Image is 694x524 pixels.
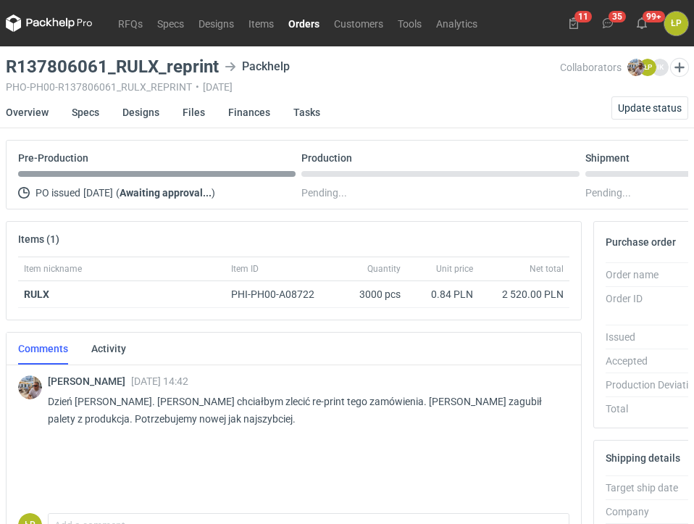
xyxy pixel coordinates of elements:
[48,375,131,387] span: [PERSON_NAME]
[327,14,390,32] a: Customers
[231,263,259,275] span: Item ID
[225,58,290,75] div: Packhelp
[585,152,630,164] p: Shipment
[670,58,689,77] button: Edit collaborators
[228,96,270,128] a: Finances
[241,14,281,32] a: Items
[664,12,688,36] button: ŁP
[367,263,401,275] span: Quantity
[664,12,688,36] div: Łukasz Postawa
[18,152,88,164] p: Pre-Production
[48,393,558,428] p: Dzień [PERSON_NAME]. [PERSON_NAME] chciałbym zlecić re-print tego zamówienia. [PERSON_NAME] zagub...
[6,58,219,75] h3: R137806061_RULX_reprint
[562,12,585,35] button: 11
[111,14,150,32] a: RFQs
[72,96,99,128] a: Specs
[83,184,113,201] span: [DATE]
[606,236,676,248] h2: Purchase order
[611,96,688,120] button: Update status
[18,184,296,201] div: PO issued
[618,103,682,113] span: Update status
[231,287,328,301] div: PHI-PH00-A08722
[6,14,93,32] svg: Packhelp Pro
[390,14,429,32] a: Tools
[18,375,42,399] img: Michał Palasek
[651,59,669,76] figcaption: IK
[91,333,126,365] a: Activity
[281,14,327,32] a: Orders
[560,62,622,73] span: Collaborators
[429,14,485,32] a: Analytics
[6,81,560,93] div: PHO-PH00-R137806061_RULX_REPRINT [DATE]
[301,184,347,201] span: Pending...
[212,187,215,199] span: )
[18,333,68,365] a: Comments
[436,263,473,275] span: Unit price
[116,187,120,199] span: (
[150,14,191,32] a: Specs
[639,59,656,76] figcaption: ŁP
[596,12,619,35] button: 35
[24,263,82,275] span: Item nickname
[412,287,473,301] div: 0.84 PLN
[301,152,352,164] p: Production
[122,96,159,128] a: Designs
[334,281,406,308] div: 3000 pcs
[183,96,205,128] a: Files
[606,452,680,464] h2: Shipping details
[120,187,212,199] strong: Awaiting approval...
[627,59,645,76] img: Michał Palasek
[6,96,49,128] a: Overview
[191,14,241,32] a: Designs
[196,81,199,93] span: •
[131,375,188,387] span: [DATE] 14:42
[630,12,653,35] button: 99+
[18,233,59,245] h2: Items (1)
[530,263,564,275] span: Net total
[293,96,320,128] a: Tasks
[24,288,49,300] a: RULX
[485,287,564,301] div: 2 520.00 PLN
